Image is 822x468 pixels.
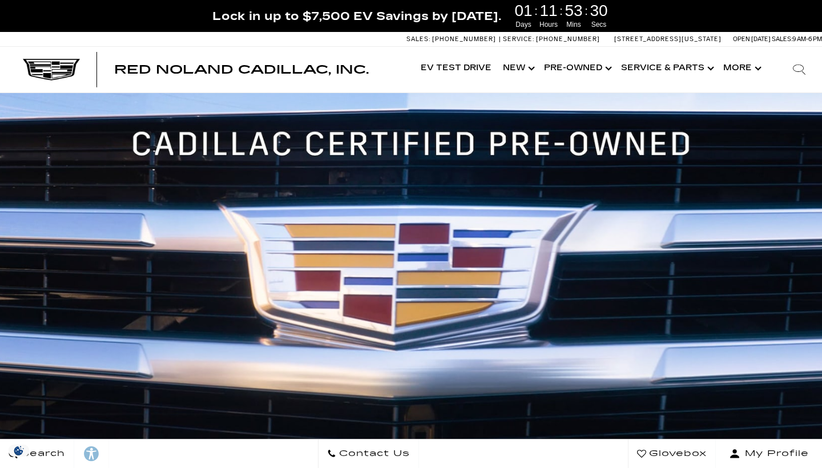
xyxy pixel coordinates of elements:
a: Glovebox [628,439,716,468]
span: Service: [503,35,534,43]
a: Service: [PHONE_NUMBER] [499,36,603,42]
a: Service & Parts [615,46,718,91]
img: Cadillac Dark Logo with Cadillac White Text [23,59,80,80]
span: My Profile [740,446,809,462]
span: Open [DATE] [733,35,771,43]
span: Sales: [406,35,430,43]
img: Opt-Out Icon [6,445,32,457]
a: Sales: [PHONE_NUMBER] [406,36,499,42]
span: : [534,2,538,19]
span: [PHONE_NUMBER] [432,35,496,43]
span: 01 [513,3,534,19]
span: Lock in up to $7,500 EV Savings by [DATE]. [212,9,501,23]
span: Red Noland Cadillac, Inc. [114,63,369,76]
span: Hours [538,19,559,30]
a: Close [803,6,816,19]
a: EV Test Drive [415,46,497,91]
span: Secs [588,19,610,30]
a: New [497,46,538,91]
button: More [718,46,765,91]
a: Pre-Owned [538,46,615,91]
span: : [559,2,563,19]
span: [PHONE_NUMBER] [536,35,600,43]
span: Glovebox [646,446,707,462]
a: Red Noland Cadillac, Inc. [114,64,369,75]
span: 11 [538,3,559,19]
span: Contact Us [336,446,410,462]
button: Open user profile menu [716,439,822,468]
span: 9 AM-6 PM [792,35,822,43]
span: 30 [588,3,610,19]
span: Mins [563,19,585,30]
span: Sales: [772,35,792,43]
section: Click to Open Cookie Consent Modal [6,445,32,457]
span: Days [513,19,534,30]
span: Search [18,446,65,462]
span: : [585,2,588,19]
a: Contact Us [318,439,419,468]
a: [STREET_ADDRESS][US_STATE] [614,35,722,43]
span: 53 [563,3,585,19]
